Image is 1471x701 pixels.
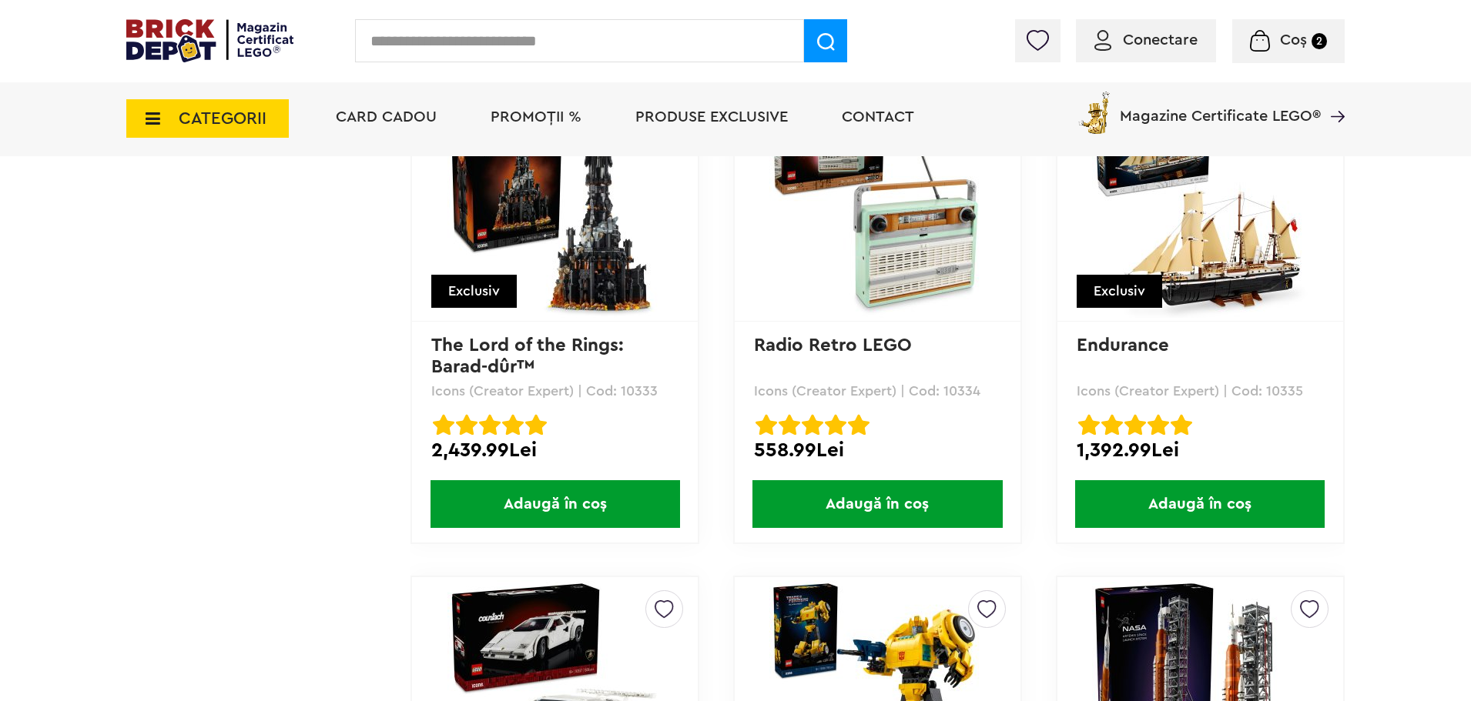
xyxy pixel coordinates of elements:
img: Endurance [1092,102,1308,318]
img: Evaluare cu stele [1078,414,1100,436]
img: Evaluare cu stele [1148,414,1169,436]
img: Evaluare cu stele [1171,414,1192,436]
img: The Lord of the Rings: Barad-dûr™ [447,102,663,318]
a: Adaugă în coș [412,480,698,528]
img: Evaluare cu stele [1101,414,1123,436]
a: Conectare [1094,32,1198,48]
div: 2,439.99Lei [431,440,679,460]
img: Evaluare cu stele [502,414,524,436]
img: Evaluare cu stele [825,414,846,436]
a: Produse exclusive [635,109,788,125]
span: Adaugă în coș [752,480,1002,528]
span: Conectare [1123,32,1198,48]
a: Adaugă în coș [1057,480,1343,528]
img: Evaluare cu stele [525,414,547,436]
p: Icons (Creator Expert) | Cod: 10334 [754,384,1001,398]
img: Evaluare cu stele [1124,414,1146,436]
div: Exclusiv [1077,275,1162,308]
img: Evaluare cu stele [479,414,501,436]
a: Endurance [1077,336,1169,355]
span: Magazine Certificate LEGO® [1120,88,1321,124]
img: Evaluare cu stele [456,414,477,436]
a: Radio Retro LEGO [754,336,912,355]
img: Evaluare cu stele [779,414,800,436]
div: 558.99Lei [754,440,1001,460]
div: Exclusiv [431,275,517,308]
a: Contact [842,109,914,125]
p: Icons (Creator Expert) | Cod: 10333 [431,384,679,398]
span: Adaugă în coș [431,480,680,528]
a: PROMOȚII % [491,109,581,125]
a: Magazine Certificate LEGO® [1321,88,1345,104]
a: Card Cadou [336,109,437,125]
img: Evaluare cu stele [848,414,870,436]
p: Icons (Creator Expert) | Cod: 10335 [1077,384,1324,398]
a: Adaugă în coș [735,480,1020,528]
div: 1,392.99Lei [1077,440,1324,460]
img: Radio Retro LEGO [769,102,985,318]
img: Evaluare cu stele [802,414,823,436]
img: Evaluare cu stele [433,414,454,436]
span: Adaugă în coș [1075,480,1325,528]
a: The Lord of the Rings: Barad-dûr™ [431,336,629,376]
img: Evaluare cu stele [756,414,777,436]
span: Coș [1280,32,1307,48]
small: 2 [1312,33,1327,49]
span: CATEGORII [179,110,266,127]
